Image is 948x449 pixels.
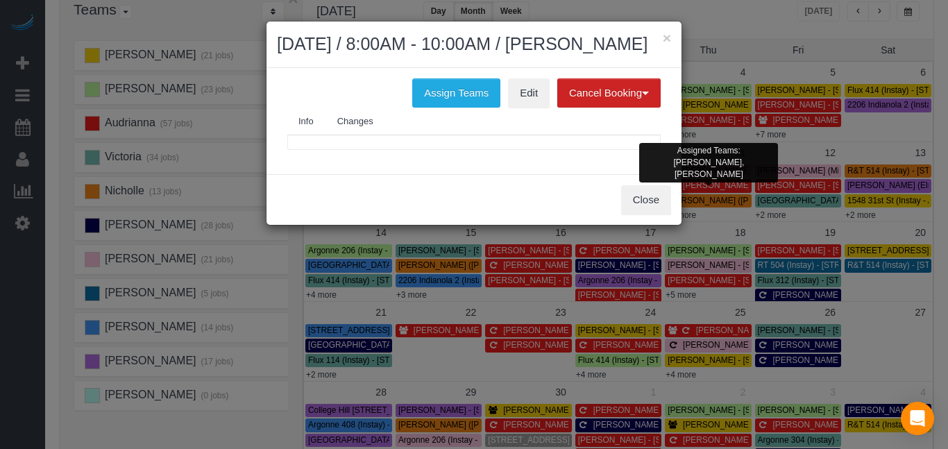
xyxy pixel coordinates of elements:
button: Close [621,185,671,214]
a: Edit [508,78,550,108]
a: Changes [326,108,384,136]
button: × [663,31,671,45]
span: Changes [337,116,373,126]
div: Assigned Teams: [PERSON_NAME], [PERSON_NAME] [639,143,778,183]
a: Info [287,108,325,136]
span: Info [298,116,314,126]
button: Assign Teams [412,78,500,108]
button: Cancel Booking [557,78,661,108]
div: Open Intercom Messenger [901,402,934,435]
h2: [DATE] / 8:00AM - 10:00AM / [PERSON_NAME] [277,32,671,57]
